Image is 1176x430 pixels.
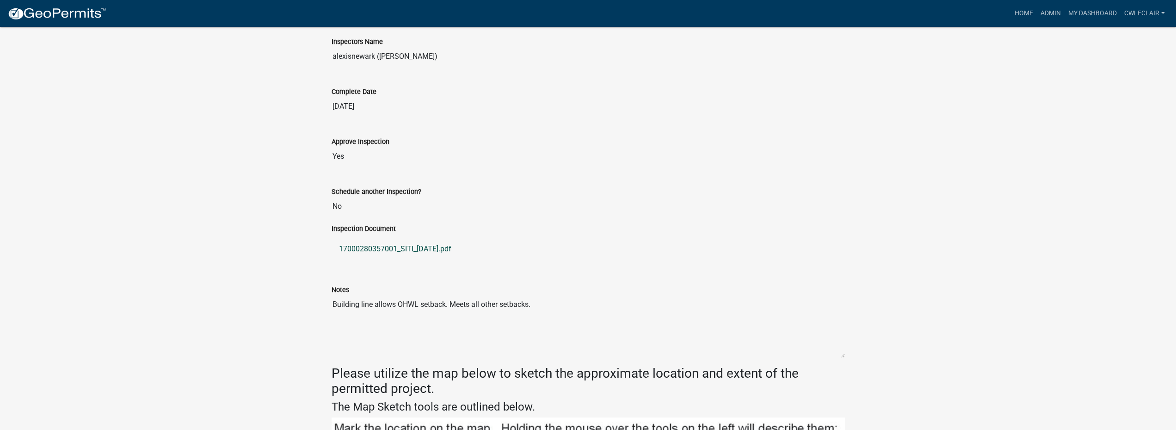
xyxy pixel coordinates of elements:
[1037,5,1065,22] a: Admin
[1121,5,1169,22] a: cwleclair
[332,189,421,195] label: Schedule another Inspection?
[332,366,845,397] h3: Please utilize the map below to sketch the approximate location and extent of the permitted project.
[1011,5,1037,22] a: Home
[1065,5,1121,22] a: My Dashboard
[332,39,383,45] label: Inspectors Name
[332,226,396,232] label: Inspection Document
[332,287,349,293] label: Notes
[332,139,389,145] label: Approve Inspection
[332,238,845,260] a: 17000280357001_SITI_[DATE].pdf
[332,295,845,358] textarea: Building line allows OHWL setback. Meets all other setbacks.
[332,89,376,95] label: Complete Date
[332,400,845,414] h4: The Map Sketch tools are outlined below.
